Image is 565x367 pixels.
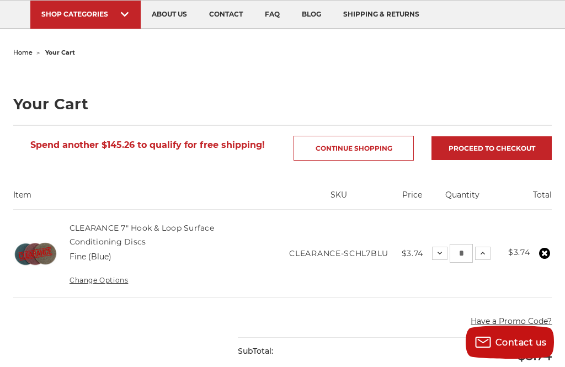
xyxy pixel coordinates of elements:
a: CLEARANCE 7" Hook & Loop Surface Conditioning Discs [70,223,214,246]
a: home [13,49,33,56]
a: Proceed to checkout [431,136,552,160]
th: SKU [279,189,399,209]
th: Price [399,189,425,209]
div: SHOP CATEGORIES [41,10,130,18]
th: Quantity [425,189,498,209]
span: Spend another $145.26 to qualify for free shipping! [30,140,265,150]
a: shipping & returns [332,1,430,29]
a: faq [254,1,291,29]
a: Continue Shopping [294,136,414,161]
a: about us [141,1,198,29]
a: blog [291,1,332,29]
button: Have a Promo Code? [471,316,552,327]
span: Contact us [495,337,547,348]
h1: Your Cart [13,97,552,111]
span: your cart [45,49,75,56]
a: Change Options [70,276,128,284]
span: CLEARANCE-SCHL7BLU [289,248,388,258]
dd: Fine (Blue) [70,251,111,263]
input: CLEARANCE 7" Hook & Loop Surface Conditioning Discs Quantity: [450,244,473,263]
button: Contact us [466,326,554,359]
a: contact [198,1,254,29]
strong: $3.74 [508,247,530,257]
th: Total [499,189,552,209]
span: $3.74 [402,248,424,258]
th: Item [13,189,279,209]
span: $3.74 [518,347,552,363]
div: SubTotal: [238,338,395,365]
img: CLEARANCE 7" Hook & Loop Surface Conditioning Discs [13,231,58,276]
